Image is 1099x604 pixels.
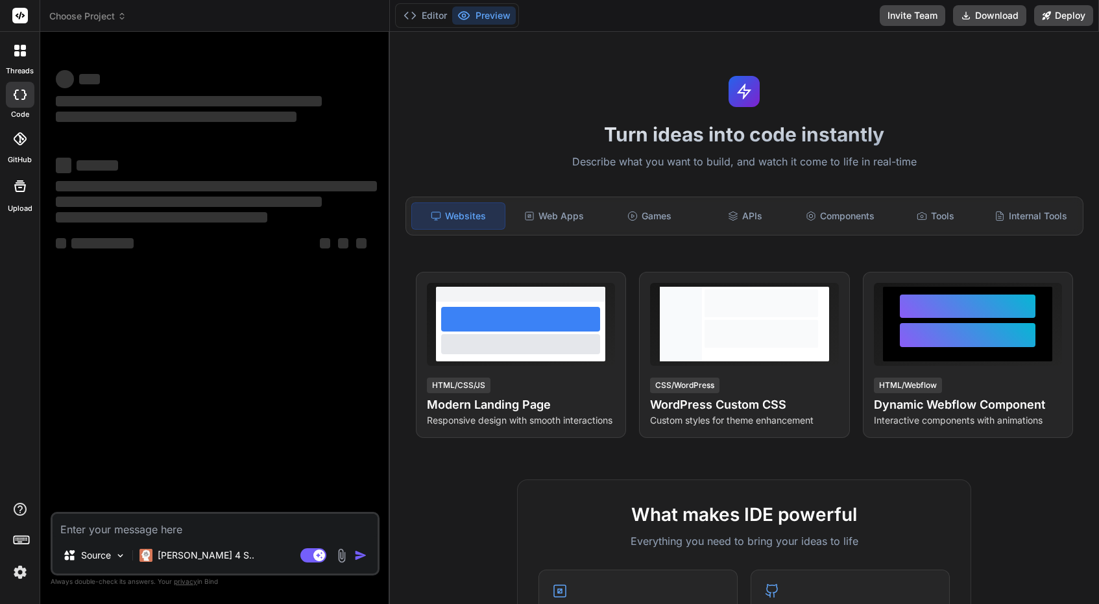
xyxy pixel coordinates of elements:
[56,238,66,248] span: ‌
[508,202,601,230] div: Web Apps
[56,70,74,88] span: ‌
[81,549,111,562] p: Source
[411,202,505,230] div: Websites
[77,160,118,171] span: ‌
[699,202,791,230] div: APIs
[354,549,367,562] img: icon
[874,396,1062,414] h4: Dynamic Webflow Component
[603,202,696,230] div: Games
[874,378,942,393] div: HTML/Webflow
[49,10,127,23] span: Choose Project
[427,396,615,414] h4: Modern Landing Page
[650,414,838,427] p: Custom styles for theme enhancement
[174,577,197,585] span: privacy
[880,5,945,26] button: Invite Team
[398,154,1091,171] p: Describe what you want to build, and watch it come to life in real-time
[356,238,367,248] span: ‌
[56,158,71,173] span: ‌
[650,378,719,393] div: CSS/WordPress
[398,123,1091,146] h1: Turn ideas into code instantly
[51,575,380,588] p: Always double-check its answers. Your in Bind
[398,6,452,25] button: Editor
[8,154,32,165] label: GitHub
[953,5,1026,26] button: Download
[427,378,490,393] div: HTML/CSS/JS
[79,74,100,84] span: ‌
[338,238,348,248] span: ‌
[794,202,887,230] div: Components
[71,238,134,248] span: ‌
[1034,5,1093,26] button: Deploy
[334,548,349,563] img: attachment
[56,212,267,223] span: ‌
[158,549,254,562] p: [PERSON_NAME] 4 S..
[11,109,29,120] label: code
[538,533,950,549] p: Everything you need to bring your ideas to life
[8,203,32,214] label: Upload
[985,202,1078,230] div: Internal Tools
[6,66,34,77] label: threads
[9,561,31,583] img: settings
[650,396,838,414] h4: WordPress Custom CSS
[889,202,982,230] div: Tools
[427,414,615,427] p: Responsive design with smooth interactions
[56,197,322,207] span: ‌
[139,549,152,562] img: Claude 4 Sonnet
[538,501,950,528] h2: What makes IDE powerful
[320,238,330,248] span: ‌
[452,6,516,25] button: Preview
[56,112,296,122] span: ‌
[56,181,377,191] span: ‌
[115,550,126,561] img: Pick Models
[874,414,1062,427] p: Interactive components with animations
[56,96,322,106] span: ‌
